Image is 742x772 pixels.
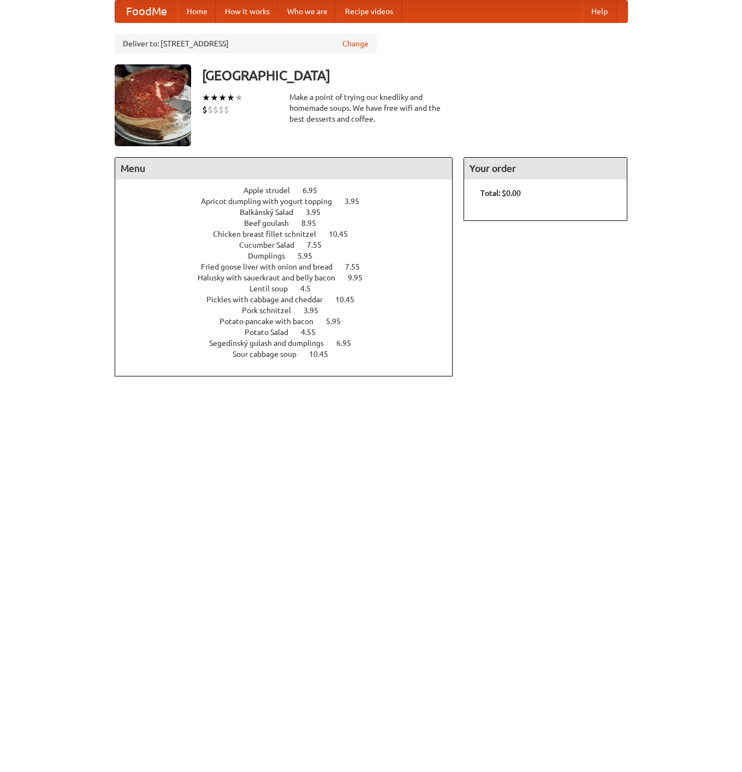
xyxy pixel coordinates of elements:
[306,208,331,217] span: 3.95
[178,1,216,22] a: Home
[326,317,352,326] span: 5.95
[198,273,346,282] span: Halusky with sauerkraut and belly bacon
[242,306,302,315] span: Pork schnitzel
[250,284,299,293] span: Lentil soup
[210,92,218,104] li: ★
[115,34,377,53] div: Deliver to: [STREET_ADDRESS]
[209,339,335,348] span: Segedínský gulash and dumplings
[115,64,191,146] img: angular.jpg
[213,230,368,238] a: Chicken breast fillet schnitzel 10.45
[218,104,224,116] li: $
[202,64,628,86] h3: [GEOGRAPHIC_DATA]
[250,284,331,293] a: Lentil soup 4.5
[244,186,301,195] span: Apple strudel
[201,262,343,271] span: Fried goose liver with onion and bread
[244,219,300,228] span: Beef goulash
[198,273,383,282] a: Halusky with sauerkraut and belly bacon 9.95
[219,317,361,326] a: Potato pancake with bacon 5.95
[583,1,616,22] a: Help
[240,208,304,217] span: Balkánský Salad
[201,197,379,206] a: Apricot dumpling with yogurt topping 3.95
[244,219,336,228] a: Beef goulash 8.95
[207,104,213,116] li: $
[304,306,329,315] span: 3.95
[201,262,380,271] a: Fried goose liver with onion and bread 7.55
[201,197,343,206] span: Apricot dumpling with yogurt topping
[216,1,278,22] a: How it works
[335,295,365,304] span: 10.45
[233,350,307,358] span: Sour cabbage soup
[348,273,373,282] span: 9.95
[239,241,342,249] a: Cucumber Salad 7.55
[464,158,627,179] h4: Your order
[202,92,210,104] li: ★
[206,295,375,304] a: Pickles with cabbage and cheddar 10.45
[345,197,370,206] span: 3.95
[245,328,299,337] span: Potato Salad
[298,252,323,260] span: 5.95
[219,317,324,326] span: Potato pancake with bacon
[224,104,229,116] li: $
[289,92,453,124] div: Make a point of trying our knedlíky and homemade soups. We have free wifi and the best desserts a...
[244,186,337,195] a: Apple strudel 6.95
[209,339,371,348] a: Segedínský gulash and dumplings 6.95
[240,208,341,217] a: Balkánský Salad 3.95
[206,295,334,304] span: Pickles with cabbage and cheddar
[336,1,402,22] a: Recipe videos
[248,252,333,260] a: Dumplings 5.95
[342,38,369,49] a: Change
[302,186,328,195] span: 6.95
[301,219,327,228] span: 8.95
[480,189,521,198] b: Total: $0.00
[301,328,327,337] span: 4.55
[239,241,305,249] span: Cucumber Salad
[218,92,227,104] li: ★
[300,284,322,293] span: 4.5
[115,158,453,179] h4: Menu
[336,339,362,348] span: 6.95
[345,262,371,271] span: 7.55
[309,350,339,358] span: 10.45
[213,230,327,238] span: Chicken breast fillet schnitzel
[329,230,359,238] span: 10.45
[115,1,178,22] a: FoodMe
[235,92,243,104] li: ★
[278,1,336,22] a: Who we are
[233,350,348,358] a: Sour cabbage soup 10.45
[227,92,235,104] li: ★
[202,104,207,116] li: $
[213,104,218,116] li: $
[245,328,336,337] a: Potato Salad 4.55
[307,241,333,249] span: 7.55
[248,252,296,260] span: Dumplings
[242,306,339,315] a: Pork schnitzel 3.95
